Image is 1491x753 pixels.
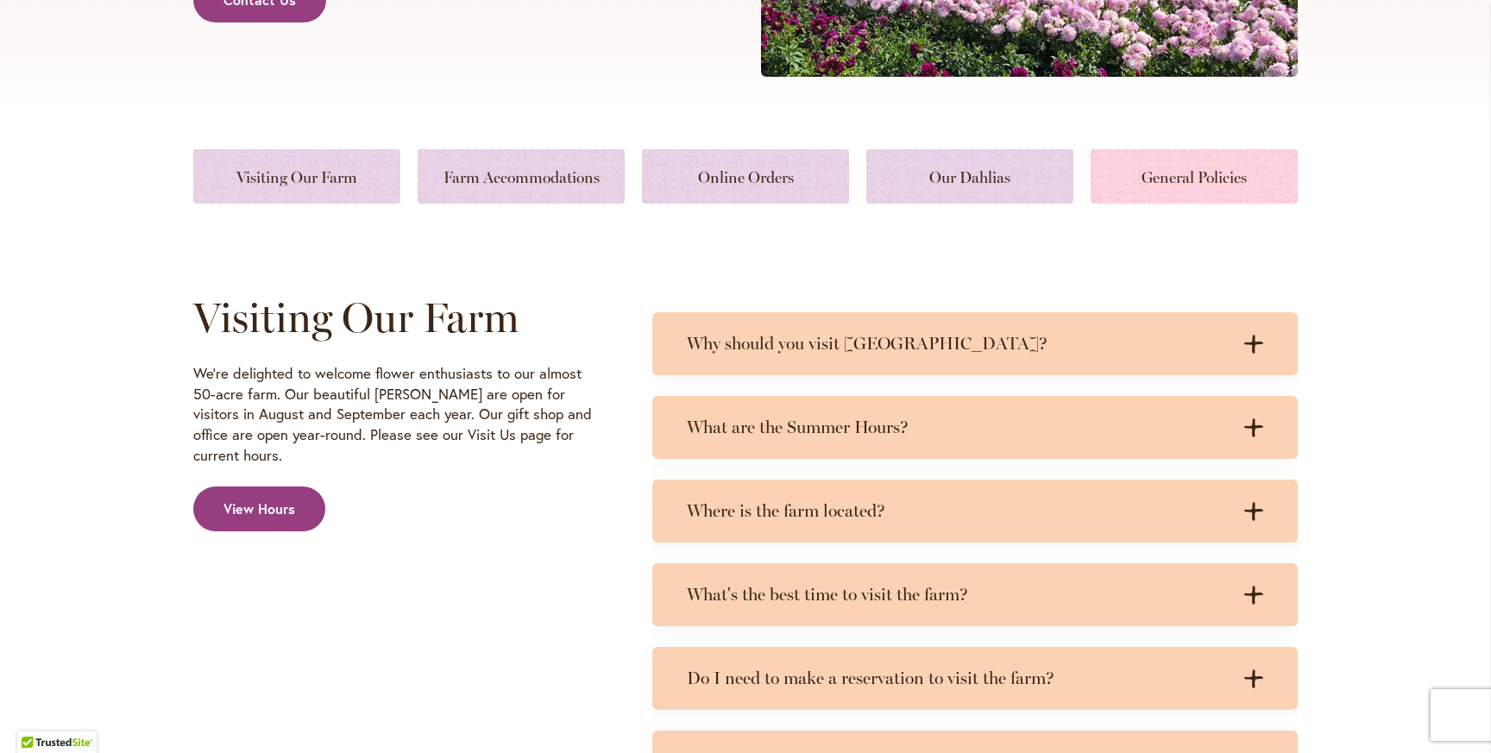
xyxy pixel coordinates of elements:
[652,647,1298,710] summary: Do I need to make a reservation to visit the farm?
[652,396,1298,459] summary: What are the Summer Hours?
[687,584,1229,606] h3: What's the best time to visit the farm?
[652,563,1298,626] summary: What's the best time to visit the farm?
[687,333,1229,355] h3: Why should you visit [GEOGRAPHIC_DATA]?
[223,499,295,519] span: View Hours
[687,668,1229,689] h3: Do I need to make a reservation to visit the farm?
[652,480,1298,543] summary: Where is the farm located?
[193,486,325,531] a: View Hours
[687,417,1229,438] h3: What are the Summer Hours?
[652,312,1298,375] summary: Why should you visit [GEOGRAPHIC_DATA]?
[687,500,1229,522] h3: Where is the farm located?
[193,363,602,467] p: We're delighted to welcome flower enthusiasts to our almost 50-acre farm. Our beautiful [PERSON_N...
[193,293,602,342] h2: Visiting Our Farm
